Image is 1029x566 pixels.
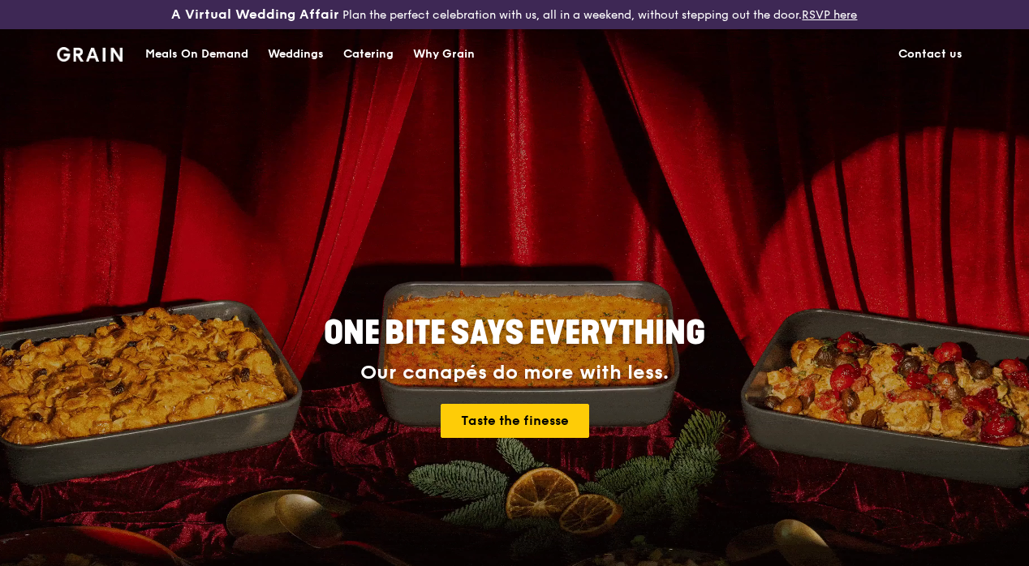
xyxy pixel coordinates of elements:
[324,314,705,353] span: ONE BITE SAYS EVERYTHING
[802,8,857,22] a: RSVP here
[57,47,123,62] img: Grain
[222,362,807,384] div: Our canapés do more with less.
[258,30,334,79] a: Weddings
[441,404,589,438] a: Taste the finesse
[145,30,248,79] div: Meals On Demand
[57,28,123,77] a: GrainGrain
[334,30,403,79] a: Catering
[889,30,972,79] a: Contact us
[171,6,339,23] h3: A Virtual Wedding Affair
[403,30,484,79] a: Why Grain
[413,30,475,79] div: Why Grain
[268,30,324,79] div: Weddings
[171,6,857,23] div: Plan the perfect celebration with us, all in a weekend, without stepping out the door.
[343,30,394,79] div: Catering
